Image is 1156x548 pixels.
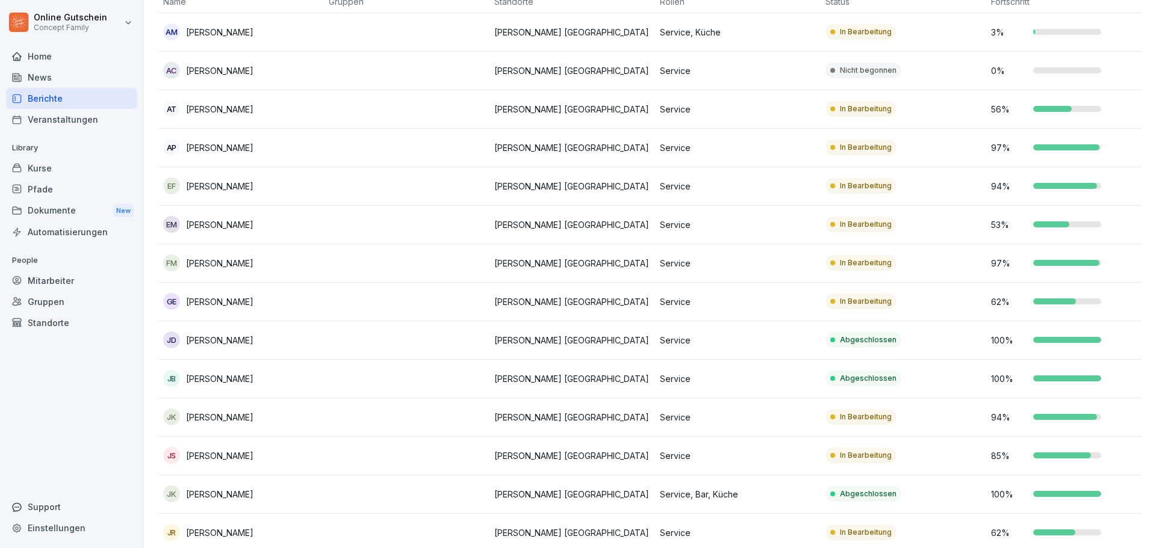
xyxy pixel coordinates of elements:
p: [PERSON_NAME] [GEOGRAPHIC_DATA] [494,64,650,77]
p: Service [660,334,816,346]
p: Concept Family [34,23,107,32]
p: [PERSON_NAME] [186,257,253,269]
p: [PERSON_NAME] [186,180,253,192]
p: [PERSON_NAME] [GEOGRAPHIC_DATA] [494,26,650,38]
p: Service [660,141,816,154]
p: In Bearbeitung [840,180,892,191]
a: Home [6,46,137,67]
a: Gruppen [6,291,137,312]
p: In Bearbeitung [840,219,892,230]
div: GE [163,293,180,310]
p: [PERSON_NAME] [GEOGRAPHIC_DATA] [494,526,650,539]
p: [PERSON_NAME] [GEOGRAPHIC_DATA] [494,141,650,154]
p: Abgeschlossen [840,334,897,345]
p: [PERSON_NAME] [GEOGRAPHIC_DATA] [494,372,650,385]
p: 56 % [991,103,1027,115]
p: In Bearbeitung [840,296,892,307]
a: Berichte [6,88,137,109]
p: 97 % [991,141,1027,154]
p: Service [660,218,816,231]
p: In Bearbeitung [840,142,892,153]
p: Service [660,295,816,308]
div: AT [163,100,180,117]
p: 0 % [991,64,1027,77]
a: DokumenteNew [6,200,137,222]
p: [PERSON_NAME] [186,334,253,346]
p: [PERSON_NAME] [GEOGRAPHIC_DATA] [494,257,650,269]
p: [PERSON_NAME] [186,64,253,77]
p: [PERSON_NAME] [GEOGRAPHIC_DATA] [494,180,650,192]
p: Service [660,257,816,269]
p: Service [660,449,816,462]
div: JB [163,370,180,387]
p: Online Gutschein [34,13,107,23]
p: Service [660,372,816,385]
p: Service [660,526,816,539]
a: Kurse [6,158,137,179]
p: 3 % [991,26,1027,38]
p: [PERSON_NAME] [186,218,253,231]
div: Automatisierungen [6,221,137,242]
p: [PERSON_NAME] [GEOGRAPHIC_DATA] [494,411,650,423]
p: 94 % [991,180,1027,192]
p: Service, Küche [660,26,816,38]
p: 97 % [991,257,1027,269]
div: New [113,204,134,218]
p: Service [660,180,816,192]
p: Service [660,411,816,423]
p: [PERSON_NAME] [GEOGRAPHIC_DATA] [494,295,650,308]
p: In Bearbeitung [840,26,892,37]
a: Veranstaltungen [6,109,137,130]
div: JK [163,408,180,425]
p: 53 % [991,218,1027,231]
p: [PERSON_NAME] [186,26,253,38]
div: EM [163,216,180,233]
div: JD [163,331,180,348]
p: Service, Bar, Küche [660,488,816,500]
p: 100 % [991,372,1027,385]
a: Mitarbeiter [6,270,137,291]
a: Standorte [6,312,137,333]
div: EF [163,177,180,194]
p: In Bearbeitung [840,527,892,538]
p: Nicht begonnen [840,65,897,76]
p: [PERSON_NAME] [GEOGRAPHIC_DATA] [494,488,650,500]
p: [PERSON_NAME] [GEOGRAPHIC_DATA] [494,103,650,115]
a: News [6,67,137,88]
p: Service [660,64,816,77]
a: Einstellungen [6,517,137,538]
div: JS [163,447,180,464]
div: JR [163,524,180,541]
div: Support [6,496,137,517]
p: Service [660,103,816,115]
p: People [6,251,137,270]
p: [PERSON_NAME] [186,103,253,115]
a: Pfade [6,179,137,200]
div: Dokumente [6,200,137,222]
p: In Bearbeitung [840,450,892,461]
p: 100 % [991,488,1027,500]
p: In Bearbeitung [840,103,892,114]
p: [PERSON_NAME] [186,372,253,385]
p: 62 % [991,526,1027,539]
div: AM [163,23,180,40]
p: [PERSON_NAME] [186,141,253,154]
p: [PERSON_NAME] [186,526,253,539]
p: [PERSON_NAME] [186,295,253,308]
p: 94 % [991,411,1027,423]
p: [PERSON_NAME] [GEOGRAPHIC_DATA] [494,449,650,462]
p: [PERSON_NAME] [186,411,253,423]
p: Abgeschlossen [840,488,897,499]
p: In Bearbeitung [840,257,892,268]
p: 85 % [991,449,1027,462]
